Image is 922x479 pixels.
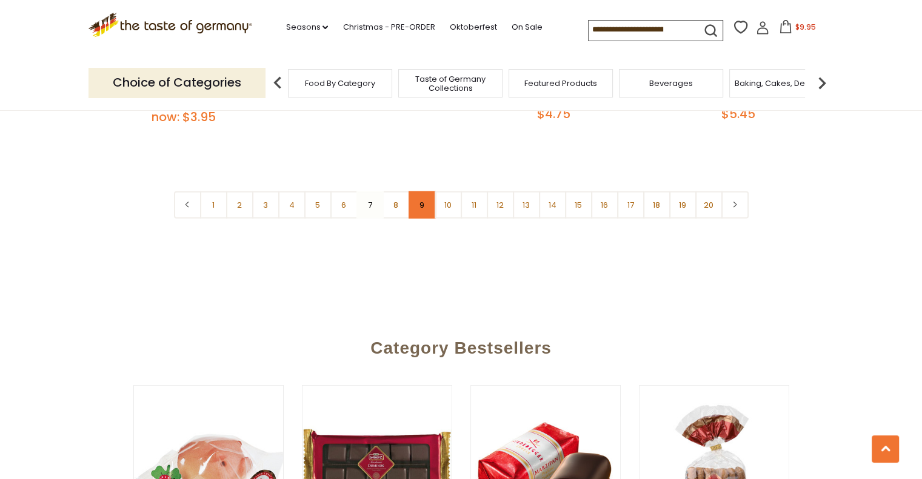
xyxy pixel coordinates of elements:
a: 4 [278,191,306,219]
a: 9 [409,191,436,219]
span: $4.75 [537,105,570,122]
p: Choice of Categories [89,68,266,97]
a: 11 [461,191,488,219]
img: next arrow [810,71,834,95]
a: 10 [435,191,462,219]
a: Food By Category [305,79,375,88]
label: Now: [152,108,179,125]
a: 16 [591,191,618,219]
button: $9.95 [772,20,823,38]
a: On Sale [511,21,542,34]
a: 6 [330,191,358,219]
a: 5 [304,191,332,219]
a: 8 [382,191,410,219]
a: 19 [669,191,697,219]
a: Featured Products [524,79,597,88]
a: Beverages [649,79,693,88]
a: 1 [200,191,227,219]
a: Taste of Germany Collections [402,74,499,93]
span: $5.45 [721,105,755,122]
a: Christmas - PRE-ORDER [342,21,435,34]
a: 15 [565,191,592,219]
a: 12 [487,191,514,219]
a: 2 [226,191,253,219]
a: 18 [643,191,670,219]
a: Seasons [286,21,328,34]
a: Oktoberfest [449,21,496,34]
span: $3.95 [182,108,216,125]
a: 17 [617,191,644,219]
a: Baking, Cakes, Desserts [735,79,829,88]
img: previous arrow [266,71,290,95]
a: 3 [252,191,279,219]
span: $9.95 [795,22,815,32]
a: 13 [513,191,540,219]
a: 14 [539,191,566,219]
a: 20 [695,191,723,219]
div: Category Bestsellers [40,320,883,370]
